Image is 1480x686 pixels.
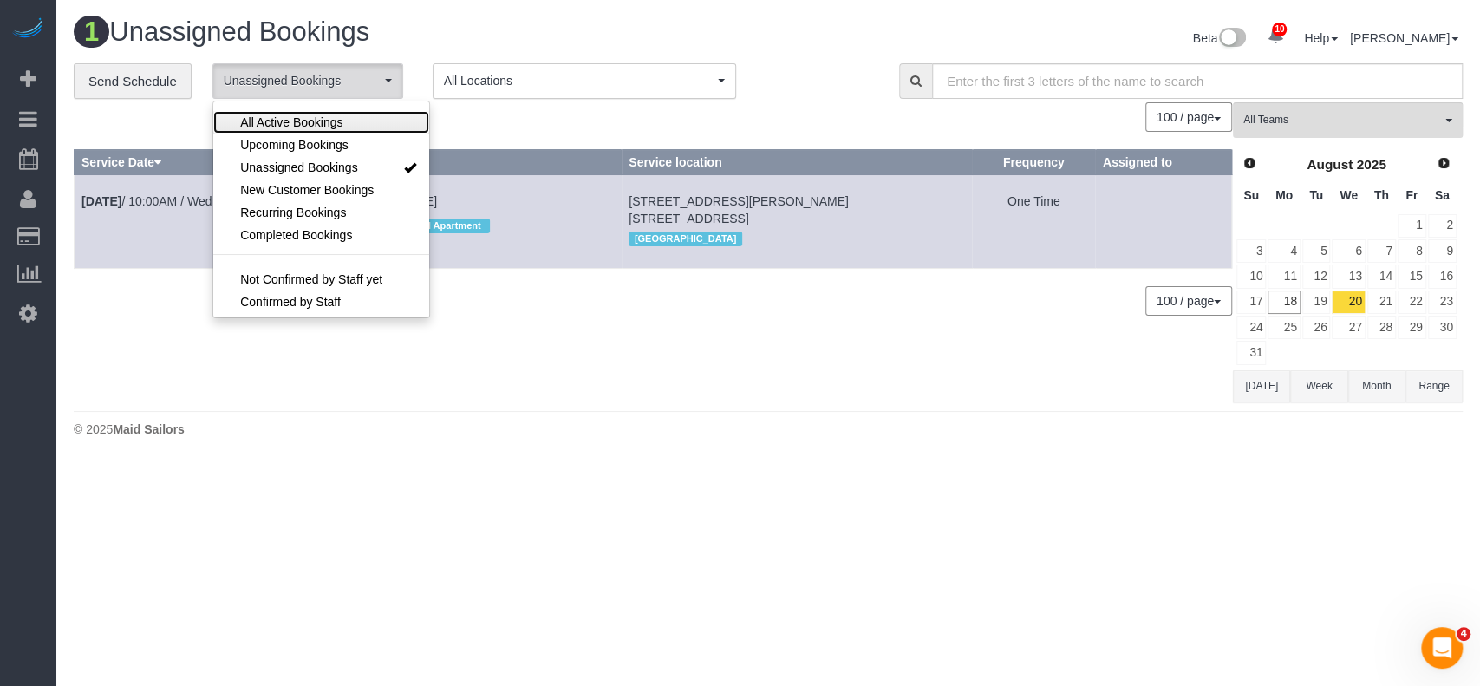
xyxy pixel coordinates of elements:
[224,72,381,89] span: Unassigned Bookings
[1309,188,1323,202] span: Tuesday
[1290,370,1347,402] button: Week
[1367,265,1396,288] a: 14
[1242,156,1256,170] span: Prev
[1367,291,1396,314] a: 21
[75,175,310,268] td: Schedule date
[1421,627,1463,669] iframe: Intercom live chat
[1145,286,1232,316] button: 100 / page
[1332,291,1365,314] a: 20
[433,63,736,99] button: All Locations
[1398,214,1426,238] a: 1
[1302,239,1331,263] a: 5
[1340,188,1358,202] span: Wednesday
[1237,152,1262,176] a: Prev
[10,17,45,42] img: Automaid Logo
[1302,265,1331,288] a: 12
[622,175,973,268] td: Service location
[1332,316,1365,339] a: 27
[1302,316,1331,339] a: 26
[1398,316,1426,339] a: 29
[240,136,349,154] span: Upcoming Bookings
[309,175,621,268] td: Customer
[1435,188,1450,202] span: Saturday
[1457,627,1470,641] span: 4
[1095,150,1231,175] th: Assigned to
[1398,239,1426,263] a: 8
[1233,102,1463,138] button: All Teams
[1405,370,1463,402] button: Range
[1146,102,1232,132] nav: Pagination navigation
[75,150,310,175] th: Service Date
[629,194,849,225] span: [STREET_ADDRESS][PERSON_NAME] [STREET_ADDRESS]
[1236,291,1266,314] a: 17
[1095,175,1231,268] td: Assigned to
[1350,31,1458,45] a: [PERSON_NAME]
[1304,31,1338,45] a: Help
[381,219,489,232] span: Standard Apartment
[81,194,212,208] a: [DATE]/ 10:00AM / Wed
[240,226,352,244] span: Completed Bookings
[622,150,973,175] th: Service location
[1405,188,1418,202] span: Friday
[74,17,755,47] h1: Unassigned Bookings
[1428,239,1457,263] a: 9
[240,204,346,221] span: Recurring Bookings
[1428,291,1457,314] a: 23
[1367,316,1396,339] a: 28
[1302,291,1331,314] a: 19
[1145,102,1232,132] button: 100 / page
[1243,188,1259,202] span: Sunday
[1275,188,1293,202] span: Monday
[1428,316,1457,339] a: 30
[81,194,121,208] b: [DATE]
[1233,102,1463,129] ol: All Teams
[1398,265,1426,288] a: 15
[1428,265,1457,288] a: 16
[74,63,192,100] a: Send Schedule
[444,72,714,89] span: All Locations
[1437,156,1451,170] span: Next
[1258,17,1292,56] a: 10
[1236,239,1266,263] a: 3
[1268,239,1300,263] a: 4
[1428,214,1457,238] a: 2
[1236,265,1266,288] a: 10
[1332,265,1365,288] a: 13
[972,175,1095,268] td: Frequency
[1233,370,1290,402] button: [DATE]
[1348,370,1405,402] button: Month
[240,181,374,199] span: New Customer Bookings
[1243,113,1441,127] span: All Teams
[932,63,1463,99] input: Enter the first 3 letters of the name to search
[1268,265,1300,288] a: 11
[1268,316,1300,339] a: 25
[1272,23,1287,36] span: 10
[629,227,965,250] div: Location
[1374,188,1389,202] span: Thursday
[240,159,357,176] span: Unassigned Bookings
[212,63,403,99] button: Unassigned Bookings
[1367,239,1396,263] a: 7
[1332,239,1365,263] a: 6
[1217,28,1246,50] img: New interface
[1236,341,1266,364] a: 31
[1193,31,1247,45] a: Beta
[74,421,1463,438] div: © 2025
[113,422,184,436] strong: Maid Sailors
[240,114,342,131] span: All Active Bookings
[1431,152,1456,176] a: Next
[972,150,1095,175] th: Frequency
[1398,291,1426,314] a: 22
[1146,286,1232,316] nav: Pagination navigation
[1236,316,1266,339] a: 24
[74,16,109,48] span: 1
[1268,291,1300,314] a: 18
[1307,157,1353,172] span: August
[240,293,341,310] span: Confirmed by Staff
[629,232,742,245] span: [GEOGRAPHIC_DATA]
[1356,157,1385,172] span: 2025
[309,150,621,175] th: Customer
[240,271,382,288] span: Not Confirmed by Staff yet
